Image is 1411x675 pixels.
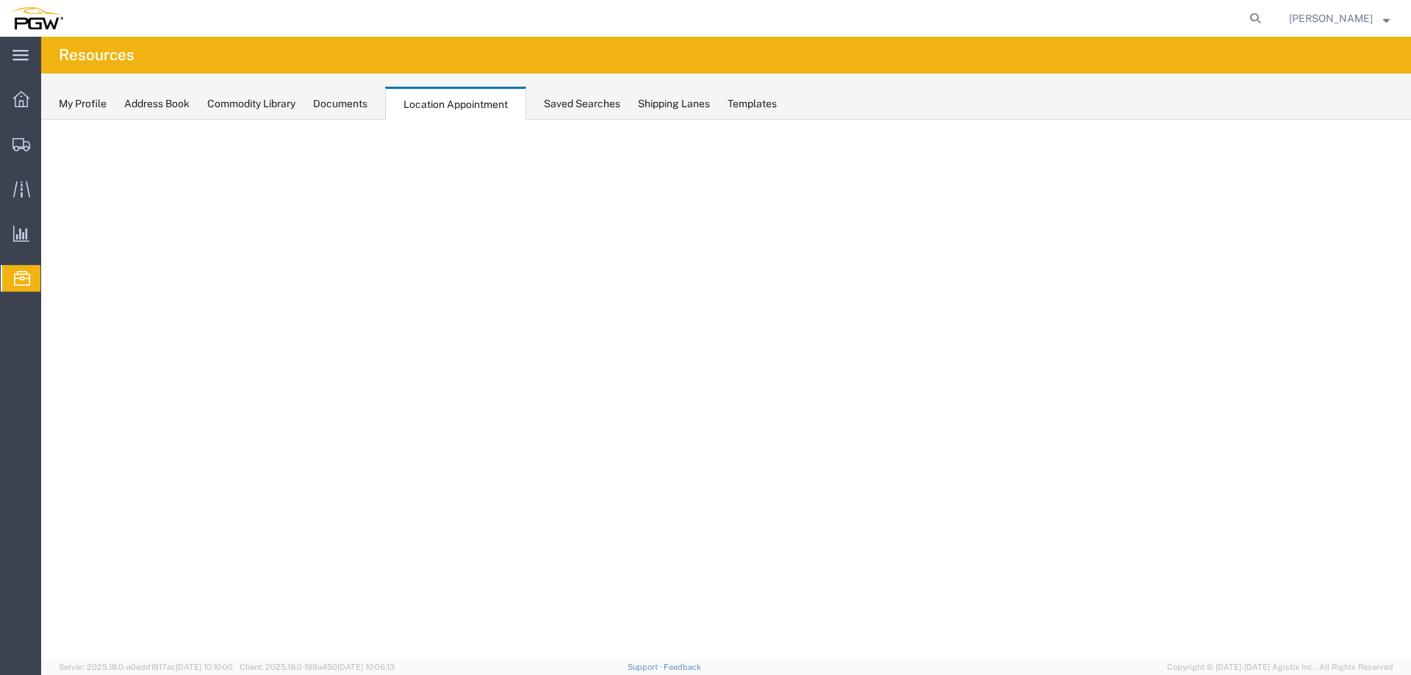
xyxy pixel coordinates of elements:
[41,120,1411,660] iframe: FS Legacy Container
[638,96,710,112] div: Shipping Lanes
[544,96,620,112] div: Saved Searches
[59,663,233,671] span: Server: 2025.18.0-a0edd1917ac
[1289,10,1373,26] span: Phillip Thornton
[10,7,63,29] img: logo
[337,663,395,671] span: [DATE] 10:06:13
[59,96,107,112] div: My Profile
[313,96,367,112] div: Documents
[124,96,190,112] div: Address Book
[240,663,395,671] span: Client: 2025.18.0-198a450
[728,96,777,112] div: Templates
[1288,10,1390,27] button: [PERSON_NAME]
[59,37,134,73] h4: Resources
[176,663,233,671] span: [DATE] 10:10:00
[1167,661,1393,674] span: Copyright © [DATE]-[DATE] Agistix Inc., All Rights Reserved
[385,87,526,120] div: Location Appointment
[664,663,701,671] a: Feedback
[207,96,295,112] div: Commodity Library
[628,663,664,671] a: Support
